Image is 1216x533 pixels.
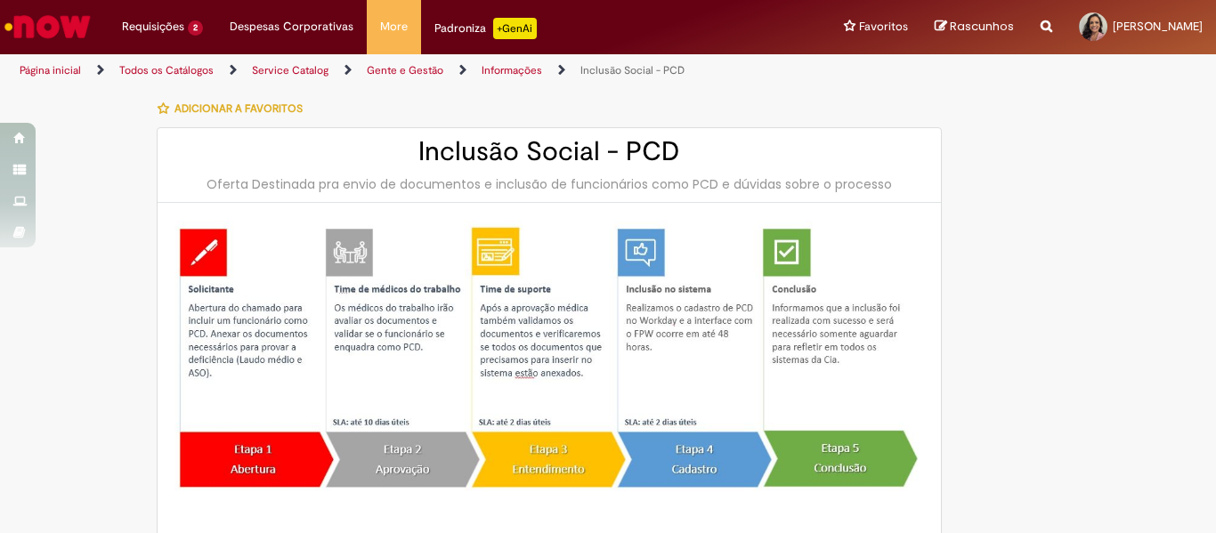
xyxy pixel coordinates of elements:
[13,54,798,87] ul: Trilhas de página
[252,63,328,77] a: Service Catalog
[859,18,908,36] span: Favoritos
[157,90,312,127] button: Adicionar a Favoritos
[175,137,923,166] h2: Inclusão Social - PCD
[434,18,537,39] div: Padroniza
[1113,19,1203,34] span: [PERSON_NAME]
[2,9,93,44] img: ServiceNow
[188,20,203,36] span: 2
[950,18,1014,35] span: Rascunhos
[20,63,81,77] a: Página inicial
[367,63,443,77] a: Gente e Gestão
[230,18,353,36] span: Despesas Corporativas
[580,63,685,77] a: Inclusão Social - PCD
[935,19,1014,36] a: Rascunhos
[482,63,542,77] a: Informações
[493,18,537,39] p: +GenAi
[119,63,214,77] a: Todos os Catálogos
[380,18,408,36] span: More
[122,18,184,36] span: Requisições
[175,175,923,193] div: Oferta Destinada pra envio de documentos e inclusão de funcionários como PCD e dúvidas sobre o pr...
[174,101,303,116] span: Adicionar a Favoritos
